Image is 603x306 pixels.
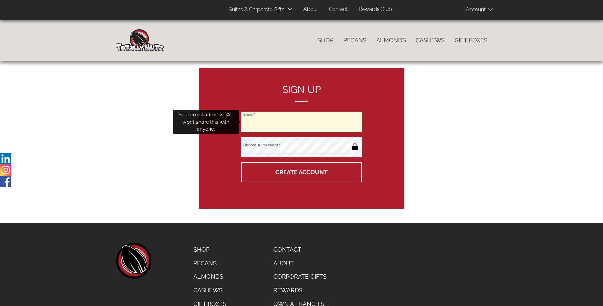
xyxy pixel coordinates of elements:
a: Rewards [269,284,333,297]
a: Gift Boxes [450,34,492,47]
a: About [299,3,323,16]
a: Contact [269,243,333,256]
a: Pecans [338,34,371,47]
a: home [116,243,151,279]
a: About [269,256,333,270]
a: Almonds [189,270,231,284]
a: Cashews [411,34,450,47]
a: Almonds [371,34,411,47]
a: Shop [189,243,231,256]
button: Create Account [241,162,362,182]
h2: Sign up [241,84,362,102]
a: Rewards Club [354,3,397,16]
a: Contact [324,3,352,16]
input: Email [241,112,362,132]
img: Home [116,29,164,51]
a: Cashews [189,284,231,297]
a: Pecans [189,256,231,270]
a: Corporate Gifts [269,270,333,284]
a: Suites & Corporate Gifts [224,4,286,16]
div: Your email address. We won’t share this with anyone. [173,110,239,134]
a: Shop [313,34,338,47]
